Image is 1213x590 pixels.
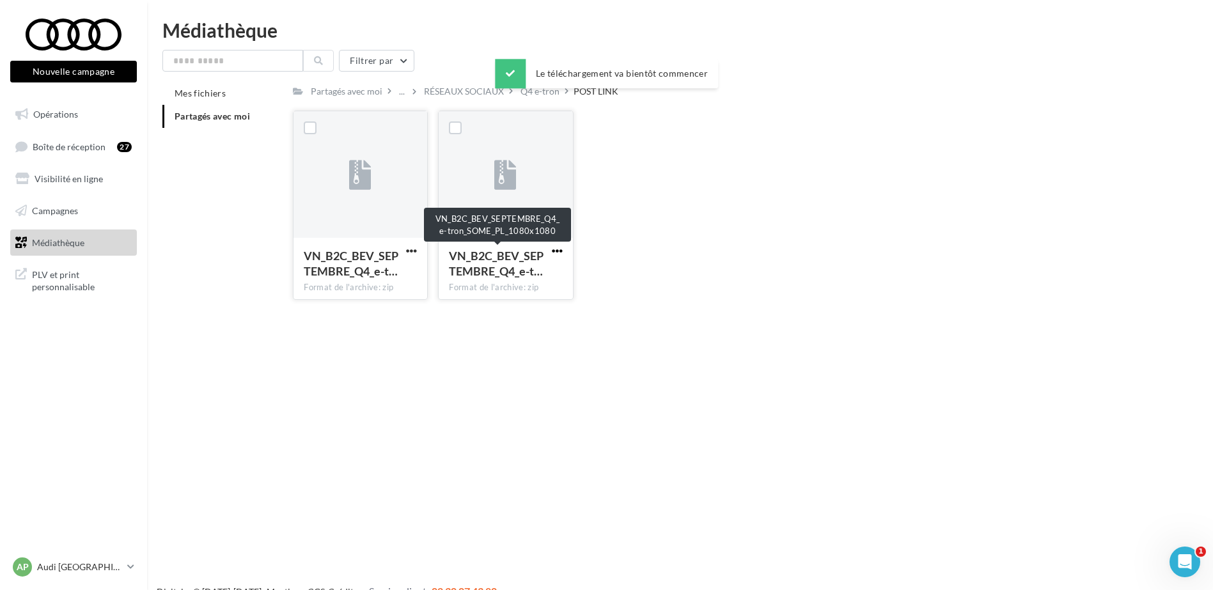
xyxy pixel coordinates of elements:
[1196,547,1206,557] span: 1
[304,249,398,278] span: VN_B2C_BEV_SEPTEMBRE_Q4_e-tron_SOME_PL_1080x1920
[33,109,78,120] span: Opérations
[304,282,417,293] div: Format de l'archive: zip
[17,561,29,573] span: AP
[424,85,504,98] div: RÉSEAUX SOCIAUX
[33,141,106,151] span: Boîte de réception
[449,282,562,293] div: Format de l'archive: zip
[8,229,139,256] a: Médiathèque
[396,82,407,100] div: ...
[8,261,139,299] a: PLV et print personnalisable
[495,59,718,89] div: Le téléchargement va bientôt commencer
[37,561,122,573] p: Audi [GEOGRAPHIC_DATA] 16
[175,111,250,121] span: Partagés avec moi
[8,198,139,224] a: Campagnes
[8,166,139,192] a: Visibilité en ligne
[8,133,139,160] a: Boîte de réception27
[35,173,103,184] span: Visibilité en ligne
[175,88,226,98] span: Mes fichiers
[117,142,132,152] div: 27
[32,205,78,216] span: Campagnes
[311,85,382,98] div: Partagés avec moi
[339,50,414,72] button: Filtrer par
[10,555,137,579] a: AP Audi [GEOGRAPHIC_DATA] 16
[162,20,1198,40] div: Médiathèque
[1170,547,1200,577] iframe: Intercom live chat
[32,237,84,247] span: Médiathèque
[32,266,132,293] span: PLV et print personnalisable
[424,208,571,242] div: VN_B2C_BEV_SEPTEMBRE_Q4_e-tron_SOME_PL_1080x1080
[449,249,544,278] span: VN_B2C_BEV_SEPTEMBRE_Q4_e-tron_SOME_PL_1080x1080
[10,61,137,82] button: Nouvelle campagne
[8,101,139,128] a: Opérations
